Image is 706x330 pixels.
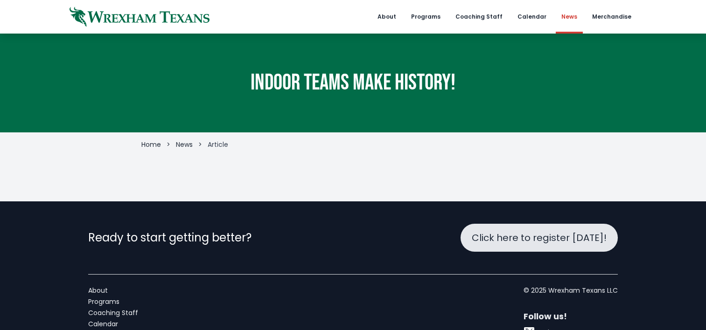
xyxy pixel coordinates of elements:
[472,231,607,244] span: Click here to register [DATE]!
[176,140,193,149] a: News
[88,230,252,245] p: Ready to start getting better?
[88,319,157,329] a: Calendar
[88,308,157,317] a: Coaching Staff
[524,310,618,323] h4: Follow us!
[88,297,157,306] a: Programs
[198,140,202,149] li: >
[461,224,618,252] a: Click here to register [DATE]!
[524,286,618,295] p: © 2025 Wrexham Texans LLC
[88,286,157,295] a: About
[208,140,228,149] span: Article
[251,72,455,94] h1: Indoor teams make History!
[167,140,170,149] li: >
[141,140,161,149] a: Home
